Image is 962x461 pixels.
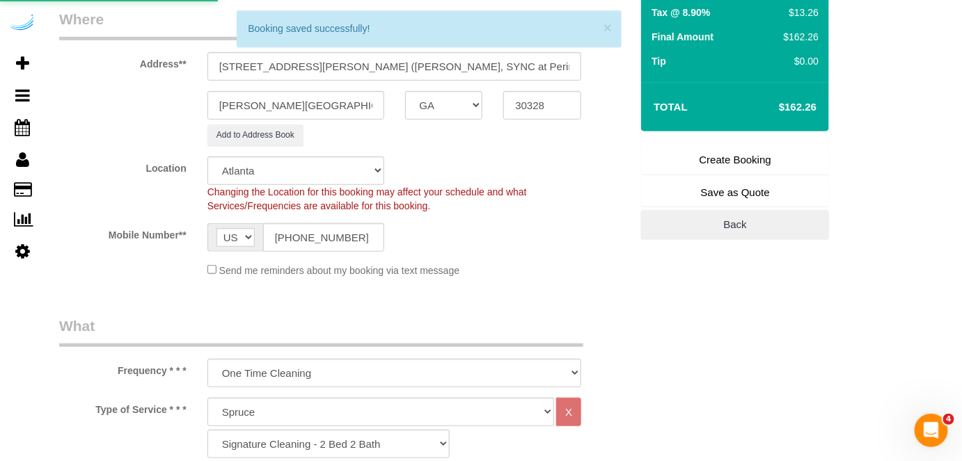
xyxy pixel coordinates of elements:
[654,101,688,113] strong: Total
[778,54,819,68] div: $0.00
[652,54,666,68] label: Tip
[59,316,583,347] legend: What
[248,22,610,35] div: Booking saved successfully!
[8,14,36,33] img: Automaid Logo
[503,91,581,120] input: Zip Code**
[207,124,303,146] button: Add to Address Book
[778,6,819,19] div: $13.26
[737,102,817,113] h4: $162.26
[49,156,197,175] label: Location
[915,414,948,447] iframe: Intercom live chat
[604,20,612,35] button: ×
[641,145,829,175] a: Create Booking
[943,414,954,425] span: 4
[207,186,527,211] span: Changing the Location for this booking may affect your schedule and what Services/Frequencies are...
[641,210,829,239] a: Back
[263,223,384,252] input: Mobile Number**
[219,265,460,276] span: Send me reminders about my booking via text message
[49,398,197,416] label: Type of Service * * *
[641,178,829,207] a: Save as Quote
[49,359,197,378] label: Frequency * * *
[652,30,713,44] label: Final Amount
[778,30,819,44] div: $162.26
[49,223,197,242] label: Mobile Number**
[652,6,710,19] label: Tax @ 8.90%
[59,9,583,40] legend: Where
